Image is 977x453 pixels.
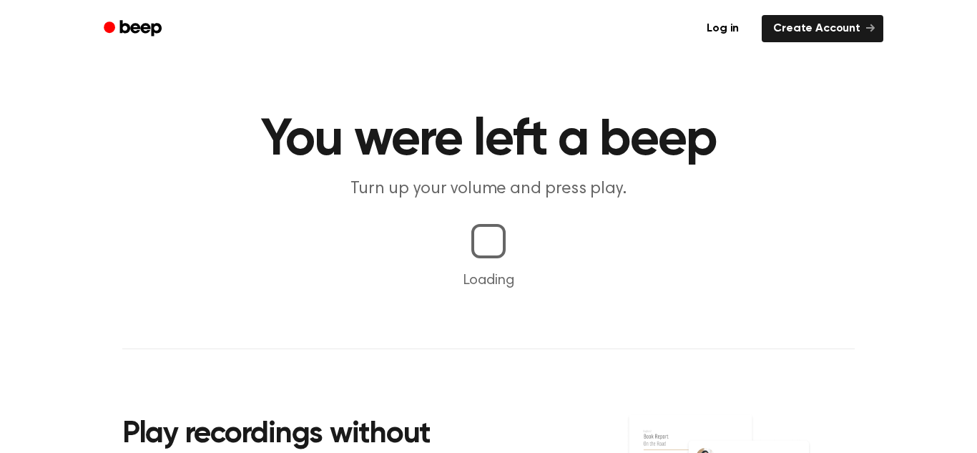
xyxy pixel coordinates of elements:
p: Loading [17,270,960,291]
a: Beep [94,15,175,43]
a: Log in [692,12,753,45]
p: Turn up your volume and press play. [214,177,763,201]
a: Create Account [762,15,883,42]
h1: You were left a beep [122,115,855,166]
